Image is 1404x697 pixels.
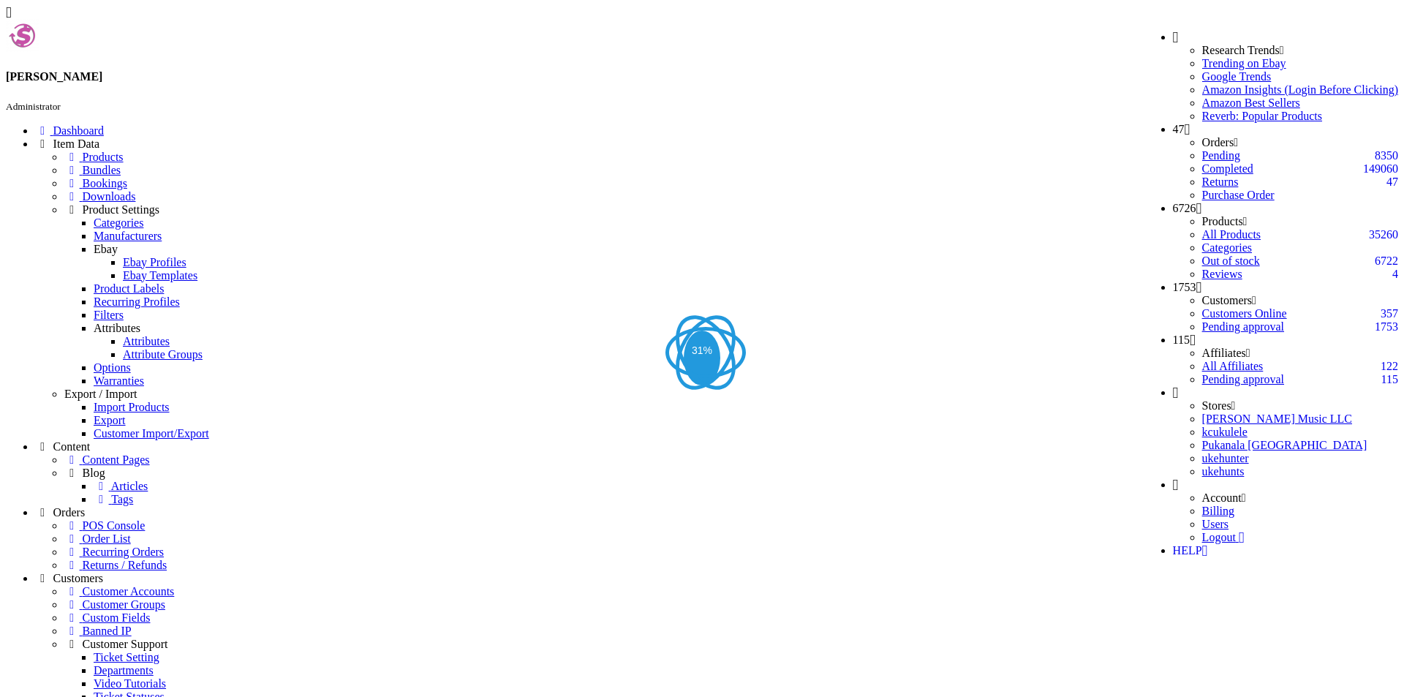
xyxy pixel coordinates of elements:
span: Products [83,151,124,163]
span: 4 [1392,268,1398,281]
span: Recurring Orders [83,546,165,558]
span: Downloads [83,190,136,203]
span: Tags [111,493,133,505]
a: Customer Import/Export [94,427,209,440]
span: 115 [1173,334,1190,347]
a: Filters [94,309,124,321]
span: 35260 [1369,228,1398,241]
a: 35260All Products [1202,228,1261,241]
a: Ebay [94,243,118,255]
span: Customer Groups [83,598,165,611]
span: Articles [111,480,148,492]
span: Bookings [83,177,127,189]
span: 1753 [1173,281,1196,294]
a: Export / Import [64,388,137,400]
li: Customers [1202,294,1398,307]
a: Recurring Profiles [94,295,180,308]
a: Downloads [64,190,135,203]
li: Account [1202,491,1398,505]
a: [PERSON_NAME] Music LLC [1202,412,1352,425]
a: 357Customers Online [1202,307,1287,320]
a: Purchase Order [1202,189,1275,201]
small: Administrator [6,101,61,112]
a: Amazon Best Sellers [1202,97,1398,110]
li: Stores [1202,399,1398,412]
a: Departments [94,664,154,677]
a: Tags [94,493,133,505]
span: Content Pages [83,453,150,466]
span: 122 [1381,360,1398,373]
a: Logout [1202,531,1245,543]
a: Categories [1202,241,1252,254]
a: Dashboard [35,124,104,137]
span: Content [53,440,91,453]
span: Bundles [83,164,121,176]
li: Orders [1202,136,1398,149]
a: Attribute Groups [123,348,203,361]
a: 115Pending approval [1202,373,1284,385]
a: Reverb: Popular Products [1202,110,1398,123]
span: Banned IP [83,625,132,637]
span: Manufacturers [94,230,162,242]
a: Bookings [64,177,127,189]
span: 47 [1386,176,1398,189]
span: Returns / Refunds [83,559,167,571]
a: Customer Accounts [64,585,174,598]
a: Attributes [123,335,170,347]
a: Ebay Templates [123,269,197,282]
a: ukehunter [1202,452,1249,464]
a: Returns / Refunds [64,559,167,571]
span: 357 [1381,307,1398,320]
a: Custom Fields [64,611,150,624]
a: ukehunts [1202,465,1245,478]
a: Order List [64,532,131,545]
a: Warranties [94,374,144,387]
a: HELP [1202,544,1208,557]
a: Amazon Insights (Login Before Clicking) [1202,83,1398,97]
a: 1753Pending approval [1202,320,1284,333]
a: Products [64,151,124,163]
a: 122All Affiliates [1202,360,1264,372]
span: Logout [1202,531,1236,543]
span: 149060 [1363,162,1398,176]
span: Blog [83,467,105,479]
a: Pukanala [GEOGRAPHIC_DATA] [1202,439,1367,451]
img: Andy Gough [6,19,39,52]
span: Customer Support [83,638,168,650]
a: Articles [94,480,148,492]
a: 6722Out of stock [1202,255,1260,267]
a: 47Returns [1202,176,1239,188]
a: Google Trends [1202,70,1398,83]
span: Orders [53,506,86,519]
a: Attributes [94,322,140,334]
a: Ticket Setting [94,651,159,663]
a: POS Console [64,519,145,532]
h4: [PERSON_NAME] [6,70,1398,83]
span: Product Settings [83,203,159,216]
a: Customer Groups [64,598,165,611]
a: 149060Completed [1202,162,1253,175]
a: 8350Pending [1202,149,1398,162]
span: HELP [1173,544,1202,557]
span: 115 [1381,373,1398,386]
a: Users [1202,518,1228,530]
span: Dashboard [53,124,104,137]
li: Research Trends [1202,44,1398,57]
li: Affiliates [1202,347,1398,360]
span: 8350 [1375,149,1398,162]
a: Categories [94,216,143,229]
a: Banned IP [64,625,132,637]
li: Products [1202,215,1398,228]
a: Content Pages [64,453,150,466]
a: Import Products [94,401,170,413]
a: Recurring Orders [64,546,164,558]
span: 6726 [1173,202,1196,215]
a: Export [94,414,126,426]
span: 6722 [1375,255,1398,268]
span: POS Console [83,519,146,532]
span: Customers [53,572,103,584]
span: 1753 [1375,320,1398,334]
a: Ebay Profiles [123,256,186,268]
span: Customer Accounts [83,585,175,598]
